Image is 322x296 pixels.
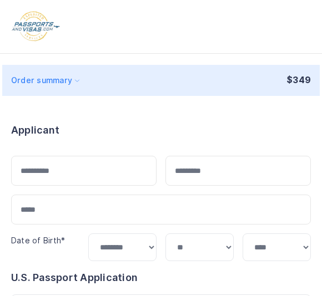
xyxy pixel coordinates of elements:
p: $ [286,74,311,87]
label: Date of Birth* [11,236,65,245]
h6: U.S. Passport Application [11,270,311,285]
span: 349 [293,75,311,85]
img: Logo [11,11,61,42]
h6: Applicant [11,123,59,138]
div: Order summary [11,75,80,86]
